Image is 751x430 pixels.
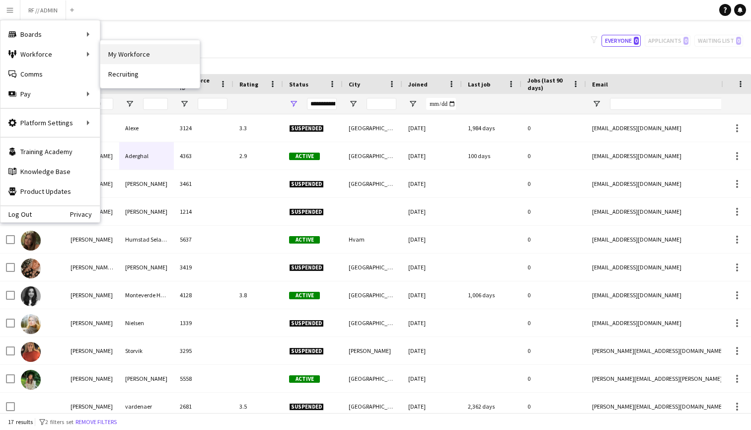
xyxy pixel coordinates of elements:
[65,254,119,281] div: [PERSON_NAME] [PERSON_NAME]
[343,393,402,420] div: [GEOGRAPHIC_DATA]
[522,309,586,337] div: 0
[174,198,233,225] div: 1214
[289,320,324,327] span: Suspended
[522,226,586,253] div: 0
[343,114,402,142] div: [GEOGRAPHIC_DATA]
[343,254,402,281] div: [GEOGRAPHIC_DATA]
[174,281,233,309] div: 4128
[45,418,74,426] span: 2 filters set
[233,281,283,309] div: 3.8
[174,309,233,337] div: 1339
[522,393,586,420] div: 0
[174,254,233,281] div: 3419
[125,99,134,108] button: Open Filter Menu
[343,337,402,364] div: [PERSON_NAME]
[522,142,586,170] div: 0
[119,281,174,309] div: Monteverde Haakonsen
[174,393,233,420] div: 2681
[402,337,462,364] div: [DATE]
[468,81,490,88] span: Last job
[20,0,66,20] button: RF // ADMIN
[402,114,462,142] div: [DATE]
[65,365,119,392] div: [PERSON_NAME]
[233,114,283,142] div: 3.3
[522,254,586,281] div: 0
[343,365,402,392] div: [GEOGRAPHIC_DATA]
[233,142,283,170] div: 2.9
[0,64,100,84] a: Comms
[592,81,608,88] span: Email
[402,254,462,281] div: [DATE]
[0,142,100,162] a: Training Academy
[74,417,119,428] button: Remove filters
[402,281,462,309] div: [DATE]
[174,114,233,142] div: 3124
[21,258,41,278] img: Dina Kamilla Jølle Wathne
[289,347,324,355] span: Suspended
[527,77,568,91] span: Jobs (last 90 days)
[289,99,298,108] button: Open Filter Menu
[65,226,119,253] div: [PERSON_NAME]
[289,292,320,299] span: Active
[0,44,100,64] div: Workforce
[88,98,113,110] input: First Name Filter Input
[289,180,324,188] span: Suspended
[65,281,119,309] div: [PERSON_NAME]
[119,337,174,364] div: Storvik
[0,210,32,218] a: Log Out
[462,142,522,170] div: 100 days
[100,64,200,84] a: Recruiting
[119,170,174,197] div: [PERSON_NAME]
[289,153,320,160] span: Active
[0,84,100,104] div: Pay
[119,114,174,142] div: Alexe
[174,337,233,364] div: 3295
[402,393,462,420] div: [DATE]
[462,114,522,142] div: 1,984 days
[522,337,586,364] div: 0
[65,337,119,364] div: [PERSON_NAME]
[100,44,200,64] a: My Workforce
[21,231,41,251] img: Dina Humstad Seland
[289,375,320,383] span: Active
[343,170,402,197] div: [GEOGRAPHIC_DATA]
[65,309,119,337] div: [PERSON_NAME]
[21,286,41,306] img: Dina Monteverde Haakonsen
[143,98,168,110] input: Last Name Filter Input
[0,162,100,181] a: Knowledge Base
[289,81,308,88] span: Status
[402,309,462,337] div: [DATE]
[408,81,428,88] span: Joined
[289,208,324,216] span: Suspended
[289,264,324,271] span: Suspended
[174,170,233,197] div: 3461
[634,37,639,45] span: 0
[367,98,396,110] input: City Filter Input
[21,342,41,362] img: Dina Storvik
[522,281,586,309] div: 0
[349,99,358,108] button: Open Filter Menu
[0,24,100,44] div: Boards
[522,198,586,225] div: 0
[0,181,100,201] a: Product Updates
[65,393,119,420] div: [PERSON_NAME]
[180,99,189,108] button: Open Filter Menu
[289,403,324,411] span: Suspended
[119,309,174,337] div: Nielsen
[0,113,100,133] div: Platform Settings
[70,210,100,218] a: Privacy
[239,81,258,88] span: Rating
[522,114,586,142] div: 0
[21,370,41,390] img: Dina Talmoen Emanuelsen
[402,365,462,392] div: [DATE]
[119,142,174,170] div: Aderghal
[522,170,586,197] div: 0
[402,198,462,225] div: [DATE]
[349,81,360,88] span: City
[343,226,402,253] div: Hvam
[174,226,233,253] div: 5637
[343,281,402,309] div: [GEOGRAPHIC_DATA]
[426,98,456,110] input: Joined Filter Input
[174,365,233,392] div: 5558
[119,198,174,225] div: [PERSON_NAME]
